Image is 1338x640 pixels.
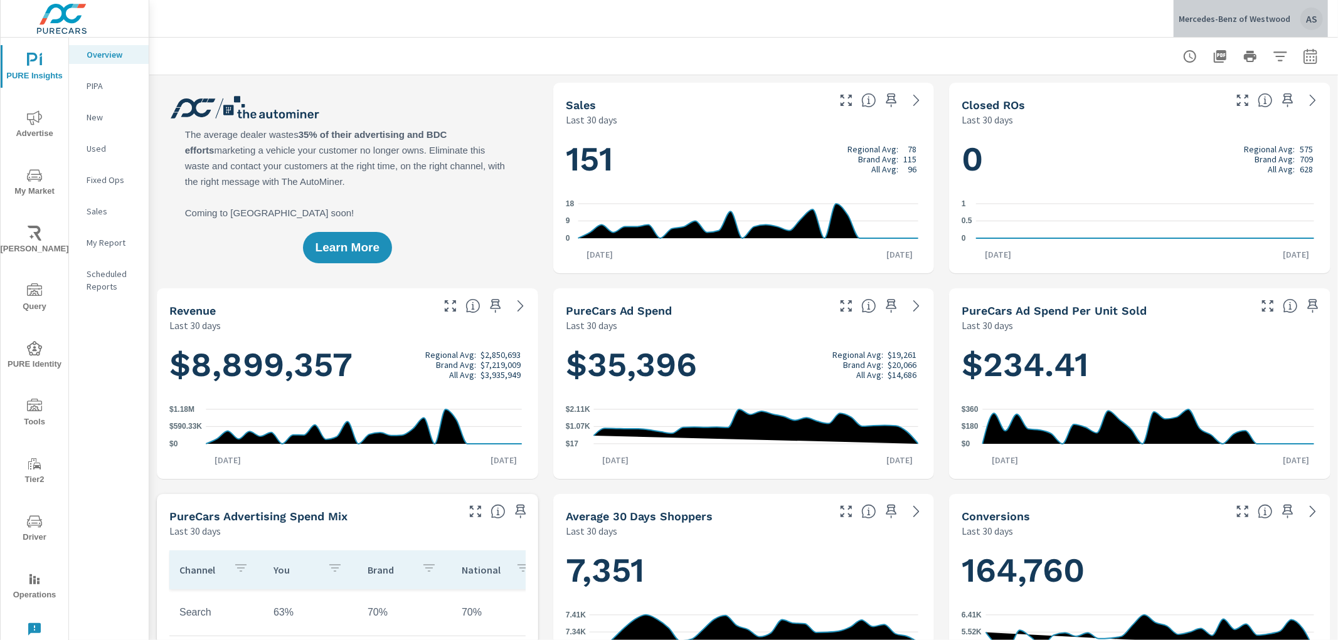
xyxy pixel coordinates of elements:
[881,296,901,316] span: Save this to your personalized report
[566,112,617,127] p: Last 30 days
[566,98,596,112] h5: Sales
[481,350,521,360] p: $2,850,693
[69,233,149,252] div: My Report
[169,439,178,448] text: $0
[566,523,617,538] p: Last 30 days
[1278,90,1298,110] span: Save this to your personalized report
[976,248,1020,261] p: [DATE]
[836,90,856,110] button: Make Fullscreen
[4,53,65,83] span: PURE Insights
[1233,501,1253,522] button: Make Fullscreen
[1268,44,1293,69] button: Apply Filters
[962,217,972,226] text: 0.5
[316,242,380,253] span: Learn More
[888,360,916,370] p: $20,066
[908,144,916,154] p: 78
[1244,144,1295,154] p: Regional Avg:
[906,501,927,522] a: See more details in report
[566,405,590,414] text: $2.11K
[465,501,486,522] button: Make Fullscreen
[69,170,149,189] div: Fixed Ops
[87,236,139,249] p: My Report
[1233,90,1253,110] button: Make Fullscreen
[481,360,521,370] p: $7,219,009
[1179,13,1290,24] p: Mercedes-Benz of Westwood
[566,422,590,431] text: $1.07K
[169,405,194,414] text: $1.18M
[566,318,617,333] p: Last 30 days
[878,454,921,466] p: [DATE]
[481,370,521,380] p: $3,935,949
[861,298,876,313] span: Total cost of media for all PureCars channels for the selected dealership group over the selected...
[983,454,1027,466] p: [DATE]
[566,549,922,592] h1: 7,351
[1255,154,1295,164] p: Brand Avg:
[87,268,139,293] p: Scheduled Reports
[962,405,979,414] text: $360
[87,142,139,155] p: Used
[87,111,139,123] p: New
[906,296,927,316] a: See more details in report
[87,80,139,92] p: PIPA
[566,138,922,181] h1: 151
[962,199,966,208] text: 1
[511,296,531,316] a: See more details in report
[4,399,65,429] span: Tools
[962,628,982,637] text: 5.52K
[169,344,526,386] h1: $8,899,357
[491,504,506,519] span: This table looks at how you compare to the amount of budget you spend per channel as opposed to y...
[962,98,1025,112] h5: Closed ROs
[1208,44,1233,69] button: "Export Report to PDF"
[836,296,856,316] button: Make Fullscreen
[169,304,216,317] h5: Revenue
[486,296,506,316] span: Save this to your personalized report
[263,597,358,628] td: 63%
[962,611,982,619] text: 6.41K
[578,248,622,261] p: [DATE]
[962,422,979,431] text: $180
[4,110,65,141] span: Advertise
[1268,164,1295,174] p: All Avg:
[1258,296,1278,316] button: Make Fullscreen
[1300,154,1313,164] p: 709
[888,370,916,380] p: $14,686
[593,454,637,466] p: [DATE]
[871,164,898,174] p: All Avg:
[1303,501,1323,522] a: See more details in report
[87,205,139,218] p: Sales
[436,360,476,370] p: Brand Avg:
[452,597,546,628] td: 70%
[1300,164,1313,174] p: 628
[566,199,575,208] text: 18
[962,318,1013,333] p: Last 30 days
[1283,298,1298,313] span: Average cost of advertising per each vehicle sold at the dealer over the selected date range. The...
[861,93,876,108] span: Number of vehicles sold by the dealership over the selected date range. [Source: This data is sou...
[440,296,460,316] button: Make Fullscreen
[566,611,586,619] text: 7.41K
[69,76,149,95] div: PIPA
[843,360,883,370] p: Brand Avg:
[69,45,149,64] div: Overview
[169,523,221,538] p: Last 30 days
[1300,8,1323,30] div: AS
[962,510,1030,523] h5: Conversions
[836,501,856,522] button: Make Fullscreen
[962,523,1013,538] p: Last 30 days
[962,234,966,243] text: 0
[962,344,1318,386] h1: $234.41
[962,439,970,448] text: $0
[462,564,506,576] p: National
[962,549,1318,592] h1: 164,760
[87,48,139,61] p: Overview
[169,510,348,523] h5: PureCars Advertising Spend Mix
[962,304,1147,317] h5: PureCars Ad Spend Per Unit Sold
[1278,501,1298,522] span: Save this to your personalized report
[878,248,921,261] p: [DATE]
[4,283,65,314] span: Query
[888,350,916,360] p: $19,261
[1274,248,1318,261] p: [DATE]
[906,90,927,110] a: See more details in report
[566,234,570,243] text: 0
[511,501,531,522] span: Save this to your personalized report
[856,370,883,380] p: All Avg:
